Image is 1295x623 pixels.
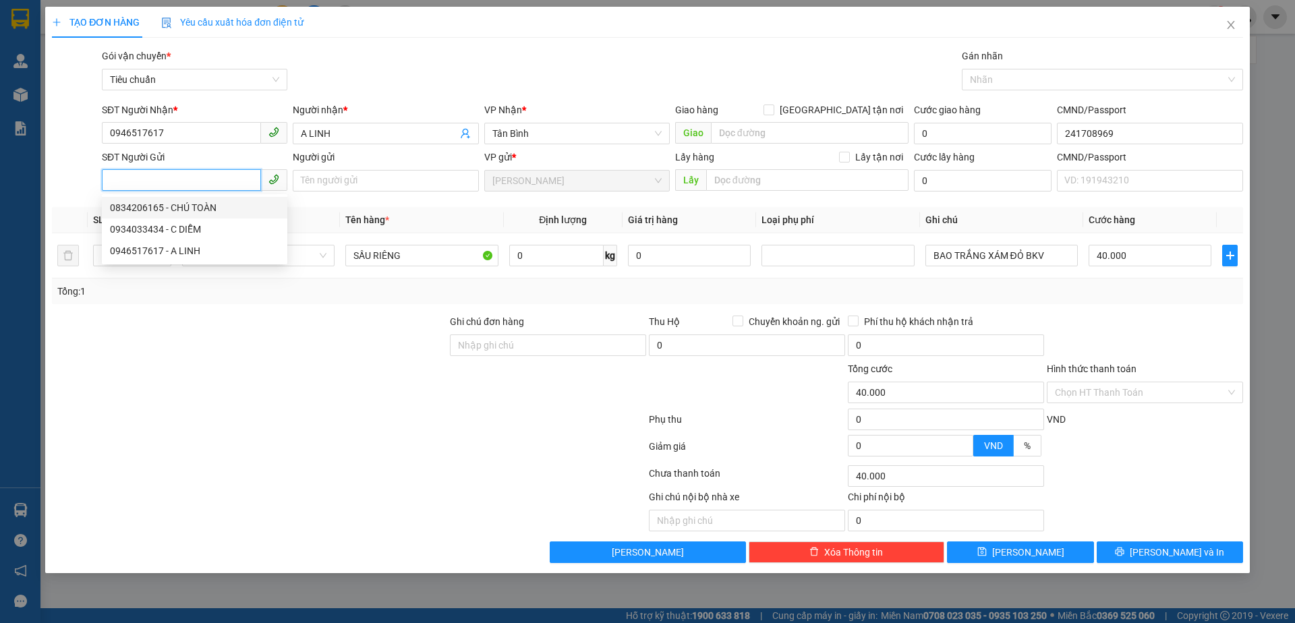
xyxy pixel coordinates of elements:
[268,127,279,138] span: phone
[102,218,287,240] div: 0934033434 - C DIỄM
[102,240,287,262] div: 0946517617 - A LINH
[484,150,670,165] div: VP gửi
[102,197,287,218] div: 0834206165 - CHÚ TOÀN
[450,334,646,356] input: Ghi chú đơn hàng
[977,547,987,558] span: save
[749,541,945,563] button: deleteXóa Thông tin
[604,245,617,266] span: kg
[711,122,909,144] input: Dọc đường
[1089,214,1135,225] span: Cước hàng
[850,150,909,165] span: Lấy tận nơi
[492,123,662,144] span: Tân Bình
[293,150,478,165] div: Người gửi
[110,243,279,258] div: 0946517617 - A LINH
[1212,7,1250,44] button: Close
[649,489,845,510] div: Ghi chú nội bộ nhà xe
[647,466,846,489] div: Chưa thanh toán
[93,214,104,225] span: SL
[647,412,846,436] div: Phụ thu
[647,439,846,463] div: Giảm giá
[925,245,1078,266] input: Ghi Chú
[743,314,845,329] span: Chuyển khoản ng. gửi
[102,102,287,117] div: SĐT Người Nhận
[612,545,684,560] span: [PERSON_NAME]
[649,316,680,327] span: Thu Hộ
[706,169,909,191] input: Dọc đường
[962,51,1003,61] label: Gán nhãn
[920,207,1083,233] th: Ghi chú
[809,547,819,558] span: delete
[675,152,714,162] span: Lấy hàng
[1057,150,1242,165] div: CMND/Passport
[1047,363,1136,374] label: Hình thức thanh toán
[161,18,172,28] img: icon
[984,440,1003,451] span: VND
[1024,440,1031,451] span: %
[848,363,892,374] span: Tổng cước
[102,150,287,165] div: SĐT Người Gửi
[848,489,1044,510] div: Chi phí nội bộ
[1130,545,1224,560] span: [PERSON_NAME] và In
[675,122,711,144] span: Giao
[52,17,140,28] span: TẠO ĐƠN HÀNG
[1047,414,1066,425] span: VND
[675,169,706,191] span: Lấy
[649,510,845,531] input: Nhập ghi chú
[675,105,718,115] span: Giao hàng
[824,545,883,560] span: Xóa Thông tin
[1222,245,1237,266] button: plus
[460,128,471,139] span: user-add
[102,51,171,61] span: Gói vận chuyển
[992,545,1064,560] span: [PERSON_NAME]
[57,245,79,266] button: delete
[268,174,279,185] span: phone
[774,102,909,117] span: [GEOGRAPHIC_DATA] tận nơi
[539,214,587,225] span: Định lượng
[914,170,1052,191] input: Cước lấy hàng
[756,207,919,233] th: Loại phụ phí
[293,102,478,117] div: Người nhận
[914,123,1052,144] input: Cước giao hàng
[859,314,979,329] span: Phí thu hộ khách nhận trả
[1223,250,1236,261] span: plus
[947,541,1093,563] button: save[PERSON_NAME]
[345,245,498,266] input: VD: Bàn, Ghế
[52,18,61,27] span: plus
[110,200,279,215] div: 0834206165 - CHÚ TOÀN
[550,541,746,563] button: [PERSON_NAME]
[57,284,500,299] div: Tổng: 1
[1226,20,1236,30] span: close
[1097,541,1243,563] button: printer[PERSON_NAME] và In
[450,316,524,327] label: Ghi chú đơn hàng
[492,171,662,191] span: Cư Kuin
[484,105,522,115] span: VP Nhận
[1057,102,1242,117] div: CMND/Passport
[628,214,678,225] span: Giá trị hàng
[161,17,304,28] span: Yêu cầu xuất hóa đơn điện tử
[914,105,981,115] label: Cước giao hàng
[110,69,279,90] span: Tiêu chuẩn
[1115,547,1124,558] span: printer
[914,152,975,162] label: Cước lấy hàng
[628,245,751,266] input: 0
[345,214,389,225] span: Tên hàng
[110,222,279,237] div: 0934033434 - C DIỄM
